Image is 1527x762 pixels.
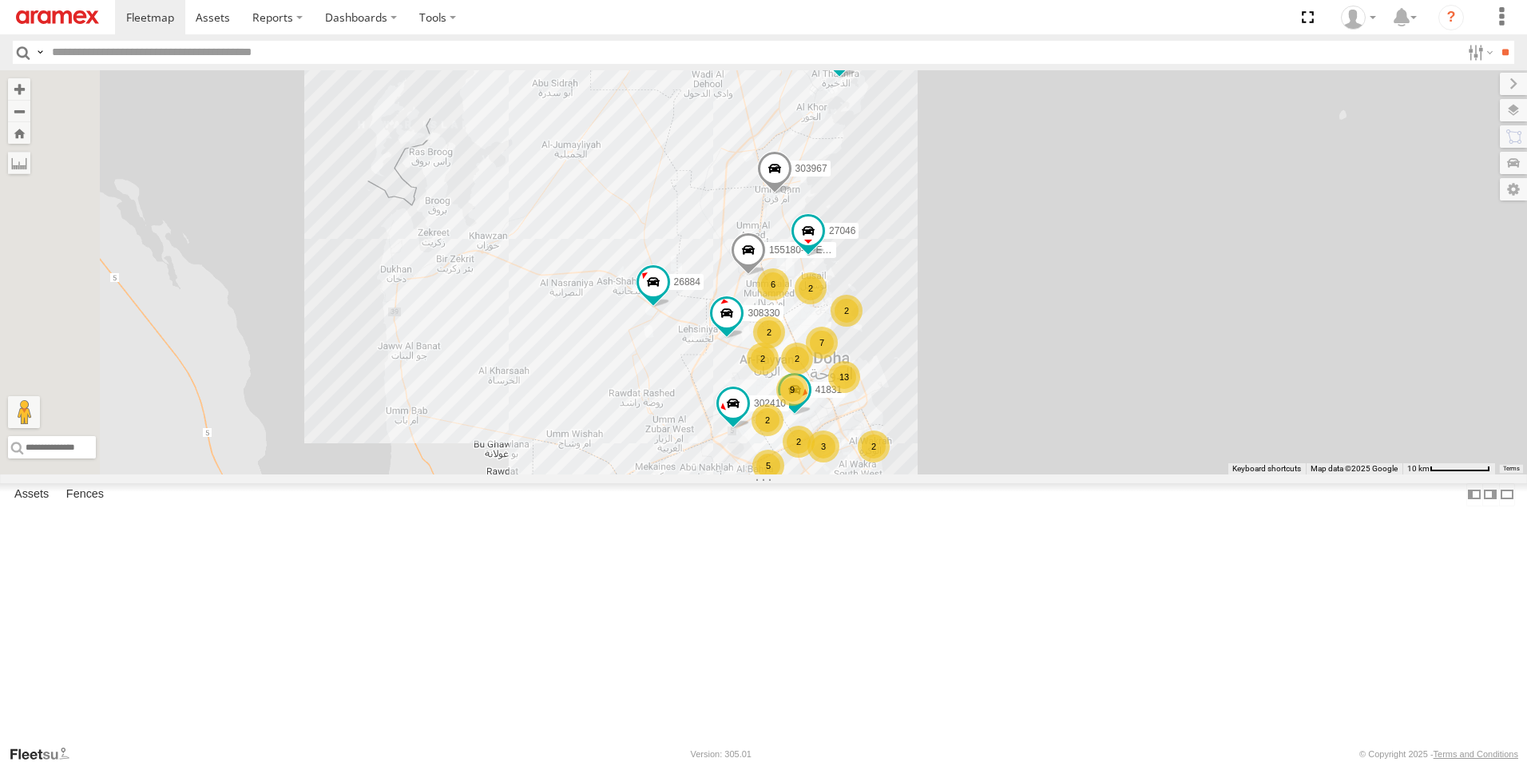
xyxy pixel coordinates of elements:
button: Keyboard shortcuts [1232,463,1301,474]
div: 3 [807,431,839,462]
div: 5 [752,450,784,482]
button: Zoom Home [8,122,30,144]
label: Assets [6,483,57,506]
div: Version: 305.01 [691,749,752,759]
a: Terms and Conditions [1434,749,1518,759]
img: aramex-logo.svg [16,10,99,24]
div: 2 [752,404,783,436]
label: Fences [58,483,112,506]
span: 41831 [815,384,842,395]
div: Mohammed Fahim [1335,6,1382,30]
div: © Copyright 2025 - [1359,749,1518,759]
span: 10 km [1407,464,1430,473]
div: 2 [747,343,779,375]
a: Visit our Website [9,746,82,762]
span: 27046 [829,225,855,236]
div: 2 [753,316,785,348]
span: Map data ©2025 Google [1311,464,1398,473]
label: Hide Summary Table [1499,483,1515,506]
div: 9 [776,374,808,406]
label: Measure [8,152,30,174]
div: 2 [795,272,827,304]
div: 7 [806,327,838,359]
button: Drag Pegman onto the map to open Street View [8,396,40,428]
div: 2 [781,343,813,375]
div: 13 [828,361,860,393]
span: 308330 [748,308,779,319]
span: 155180- [PERSON_NAME] [769,244,886,256]
span: 26884 [674,276,700,288]
button: Zoom out [8,100,30,122]
a: Terms [1503,466,1520,472]
label: Dock Summary Table to the Right [1482,483,1498,506]
div: 2 [858,431,890,462]
div: 6 [757,268,789,300]
button: Map Scale: 10 km per 72 pixels [1402,463,1495,474]
label: Search Filter Options [1462,41,1496,64]
label: Search Query [34,41,46,64]
span: 303967 [795,163,827,174]
i: ? [1438,5,1464,30]
div: 2 [831,295,863,327]
span: 302410 [754,399,786,410]
label: Map Settings [1500,178,1527,200]
button: Zoom in [8,78,30,100]
div: 2 [783,426,815,458]
label: Dock Summary Table to the Left [1466,483,1482,506]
